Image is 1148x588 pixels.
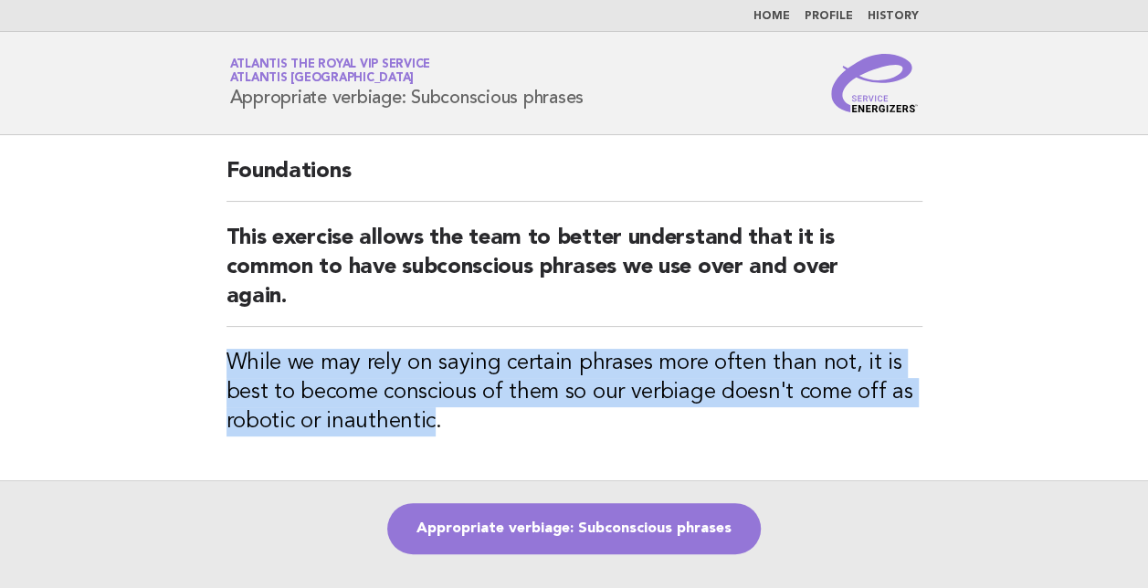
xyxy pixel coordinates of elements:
h1: Appropriate verbiage: Subconscious phrases [230,59,585,107]
a: Atlantis the Royal VIP ServiceAtlantis [GEOGRAPHIC_DATA] [230,58,431,84]
a: Profile [805,11,853,22]
a: Home [753,11,790,22]
img: Service Energizers [831,54,919,112]
h3: While we may rely on saying certain phrases more often than not, it is best to become conscious o... [226,349,922,436]
h2: Foundations [226,157,922,202]
span: Atlantis [GEOGRAPHIC_DATA] [230,73,415,85]
a: History [868,11,919,22]
h2: This exercise allows the team to better understand that it is common to have subconscious phrases... [226,224,922,327]
a: Appropriate verbiage: Subconscious phrases [387,503,761,554]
